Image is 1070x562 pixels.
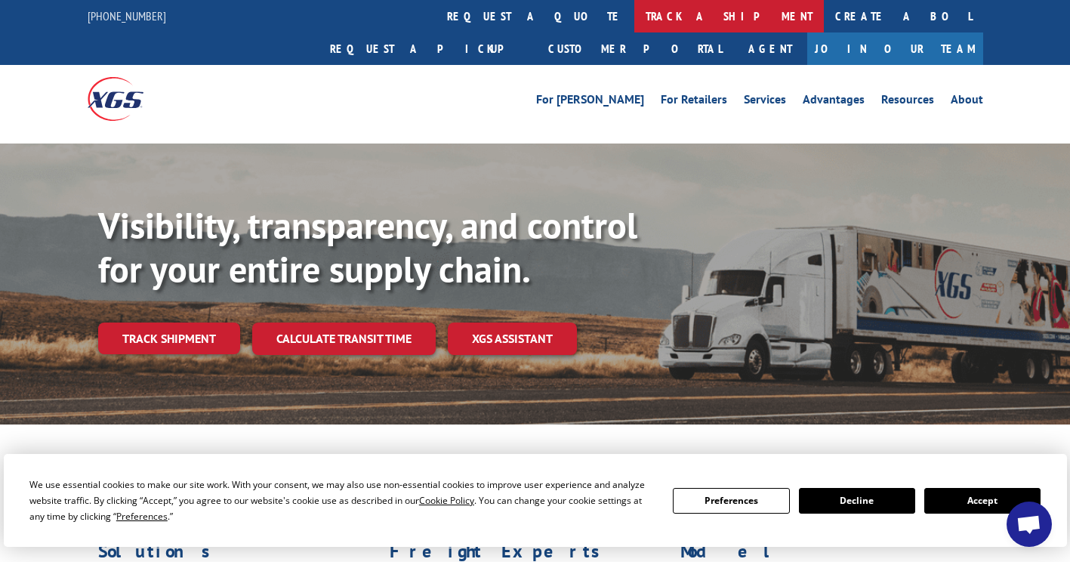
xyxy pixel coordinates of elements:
[537,32,733,65] a: Customer Portal
[4,454,1067,547] div: Cookie Consent Prompt
[448,323,577,355] a: XGS ASSISTANT
[98,323,240,354] a: Track shipment
[807,32,983,65] a: Join Our Team
[319,32,537,65] a: Request a pickup
[744,94,786,110] a: Services
[799,488,915,514] button: Decline
[661,94,727,110] a: For Retailers
[924,488,1041,514] button: Accept
[881,94,934,110] a: Resources
[733,32,807,65] a: Agent
[98,202,637,292] b: Visibility, transparency, and control for your entire supply chain.
[29,477,655,524] div: We use essential cookies to make our site work. With your consent, we may also use non-essential ...
[116,510,168,523] span: Preferences
[951,94,983,110] a: About
[803,94,865,110] a: Advantages
[673,488,789,514] button: Preferences
[419,494,474,507] span: Cookie Policy
[252,323,436,355] a: Calculate transit time
[536,94,644,110] a: For [PERSON_NAME]
[1007,502,1052,547] div: Open chat
[88,8,166,23] a: [PHONE_NUMBER]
